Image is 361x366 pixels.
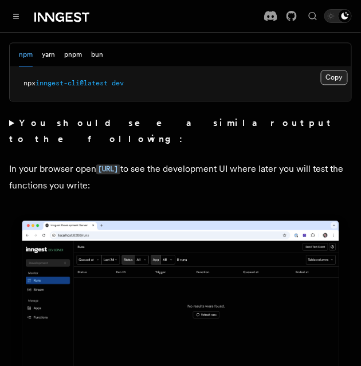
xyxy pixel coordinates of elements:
[96,163,120,174] a: [URL]
[9,115,352,147] summary: You should see a similar output to the following:
[23,79,36,87] span: npx
[91,43,103,66] button: bun
[96,164,120,174] code: [URL]
[42,43,55,66] button: yarn
[36,79,108,87] span: inngest-cli@latest
[19,43,33,66] button: npm
[306,9,320,23] button: Find something...
[64,43,82,66] button: pnpm
[9,9,23,23] button: Toggle navigation
[9,161,352,194] p: In your browser open to see the development UI where later you will test the functions you write:
[321,70,348,85] button: Copy
[324,9,352,23] button: Toggle dark mode
[9,117,336,144] strong: You should see a similar output to the following:
[112,79,124,87] span: dev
